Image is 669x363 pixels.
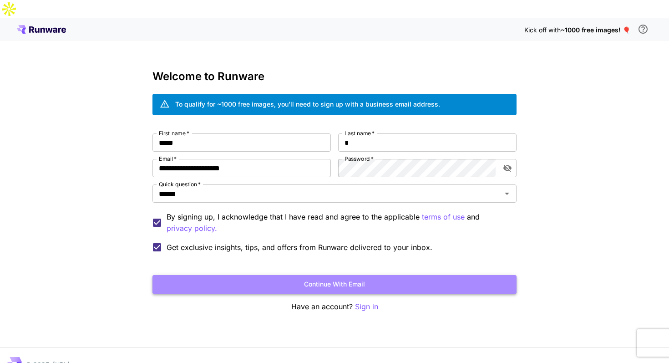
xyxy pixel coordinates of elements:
label: Email [159,155,177,163]
button: Sign in [355,301,378,312]
label: Quick question [159,180,201,188]
p: Have an account? [152,301,517,312]
label: First name [159,129,189,137]
span: Kick off with [524,26,561,34]
p: By signing up, I acknowledge that I have read and agree to the applicable and [167,211,509,234]
div: To qualify for ~1000 free images, you’ll need to sign up with a business email address. [175,99,440,109]
span: Get exclusive insights, tips, and offers from Runware delivered to your inbox. [167,242,432,253]
button: By signing up, I acknowledge that I have read and agree to the applicable terms of use and [167,223,217,234]
span: ~1000 free images! 🎈 [561,26,630,34]
button: By signing up, I acknowledge that I have read and agree to the applicable and privacy policy. [422,211,465,223]
button: Continue with email [152,275,517,294]
button: In order to qualify for free credit, you need to sign up with a business email address and click ... [634,20,652,38]
label: Password [345,155,374,163]
button: Open [501,187,513,200]
p: privacy policy. [167,223,217,234]
label: Last name [345,129,375,137]
p: terms of use [422,211,465,223]
button: toggle password visibility [499,160,516,176]
h3: Welcome to Runware [152,70,517,83]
